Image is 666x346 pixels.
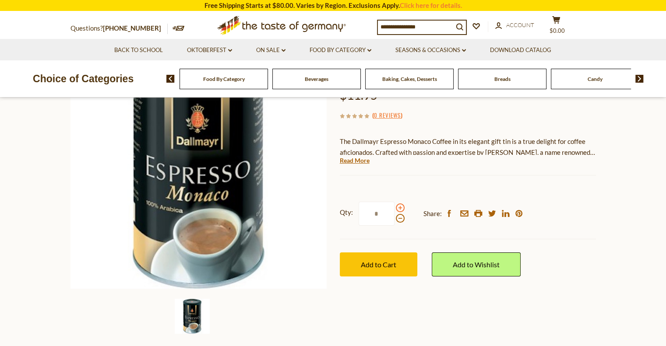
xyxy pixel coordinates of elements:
[506,21,534,28] span: Account
[340,156,370,165] a: Read More
[175,299,210,334] img: Dallmayr Espresso Coffee/Gift Tin
[374,111,401,120] a: 0 Reviews
[166,75,175,83] img: previous arrow
[310,45,371,55] a: Food By Category
[305,76,328,82] a: Beverages
[495,21,534,30] a: Account
[382,76,437,82] a: Baking, Cakes, Desserts
[490,45,551,55] a: Download Catalog
[361,260,396,269] span: Add to Cart
[340,136,596,158] p: The Dallmayr Espresso Monaco Coffee in its elegant gift tin is a true delight for coffee aficiona...
[543,16,570,38] button: $0.00
[400,1,462,9] a: Click here for details.
[340,252,417,276] button: Add to Cart
[423,208,442,219] span: Share:
[550,27,565,34] span: $0.00
[203,76,245,82] a: Food By Category
[372,111,402,119] span: ( )
[588,76,603,82] a: Candy
[432,252,521,276] a: Add to Wishlist
[70,33,327,289] img: Dallmayr Espresso Coffee/Gift Tin
[256,45,285,55] a: On Sale
[340,207,353,218] strong: Qty:
[494,76,511,82] a: Breads
[187,45,232,55] a: Oktoberfest
[103,24,161,32] a: [PHONE_NUMBER]
[359,202,395,226] input: Qty:
[635,75,644,83] img: next arrow
[114,45,163,55] a: Back to School
[395,45,466,55] a: Seasons & Occasions
[70,23,168,34] p: Questions?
